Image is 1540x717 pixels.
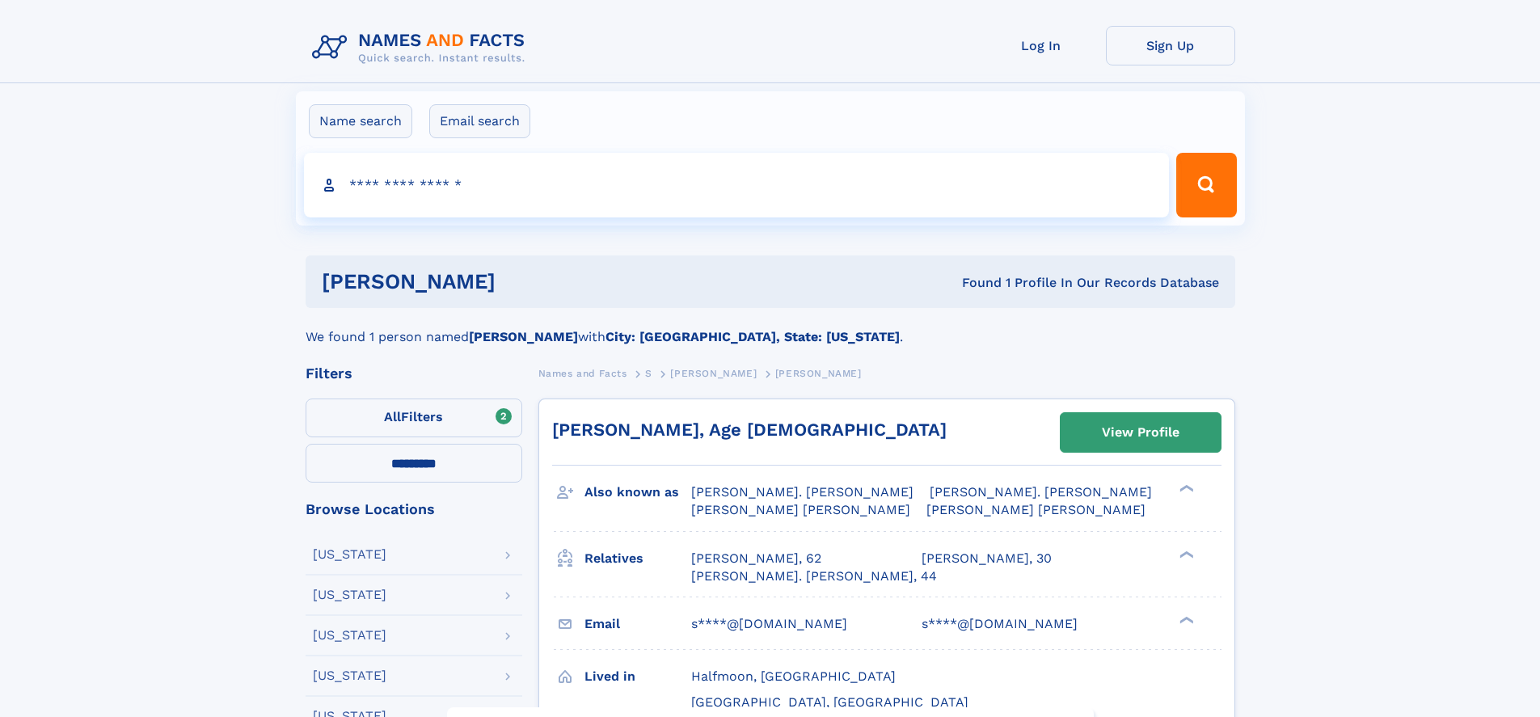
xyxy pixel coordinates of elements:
[691,694,968,710] span: [GEOGRAPHIC_DATA], [GEOGRAPHIC_DATA]
[1106,26,1235,65] a: Sign Up
[728,274,1219,292] div: Found 1 Profile In Our Records Database
[306,502,522,517] div: Browse Locations
[309,104,412,138] label: Name search
[670,368,757,379] span: [PERSON_NAME]
[605,329,900,344] b: City: [GEOGRAPHIC_DATA], State: [US_STATE]
[313,629,386,642] div: [US_STATE]
[313,588,386,601] div: [US_STATE]
[584,610,691,638] h3: Email
[691,668,896,684] span: Halfmoon, [GEOGRAPHIC_DATA]
[584,663,691,690] h3: Lived in
[469,329,578,344] b: [PERSON_NAME]
[922,550,1052,567] a: [PERSON_NAME], 30
[584,479,691,506] h3: Also known as
[775,368,862,379] span: [PERSON_NAME]
[322,272,729,292] h1: [PERSON_NAME]
[538,363,627,383] a: Names and Facts
[926,502,1146,517] span: [PERSON_NAME] [PERSON_NAME]
[691,567,937,585] a: [PERSON_NAME]. [PERSON_NAME], 44
[313,548,386,561] div: [US_STATE]
[645,363,652,383] a: S
[1175,483,1195,494] div: ❯
[1175,614,1195,625] div: ❯
[645,368,652,379] span: S
[1061,413,1221,452] a: View Profile
[930,484,1152,500] span: [PERSON_NAME]. [PERSON_NAME]
[1175,549,1195,559] div: ❯
[691,550,821,567] a: [PERSON_NAME], 62
[691,502,910,517] span: [PERSON_NAME] [PERSON_NAME]
[584,545,691,572] h3: Relatives
[306,26,538,70] img: Logo Names and Facts
[977,26,1106,65] a: Log In
[306,308,1235,347] div: We found 1 person named with .
[429,104,530,138] label: Email search
[691,484,913,500] span: [PERSON_NAME]. [PERSON_NAME]
[306,366,522,381] div: Filters
[552,420,947,440] a: [PERSON_NAME], Age [DEMOGRAPHIC_DATA]
[1176,153,1236,217] button: Search Button
[1102,414,1179,451] div: View Profile
[306,399,522,437] label: Filters
[670,363,757,383] a: [PERSON_NAME]
[304,153,1170,217] input: search input
[313,669,386,682] div: [US_STATE]
[384,409,401,424] span: All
